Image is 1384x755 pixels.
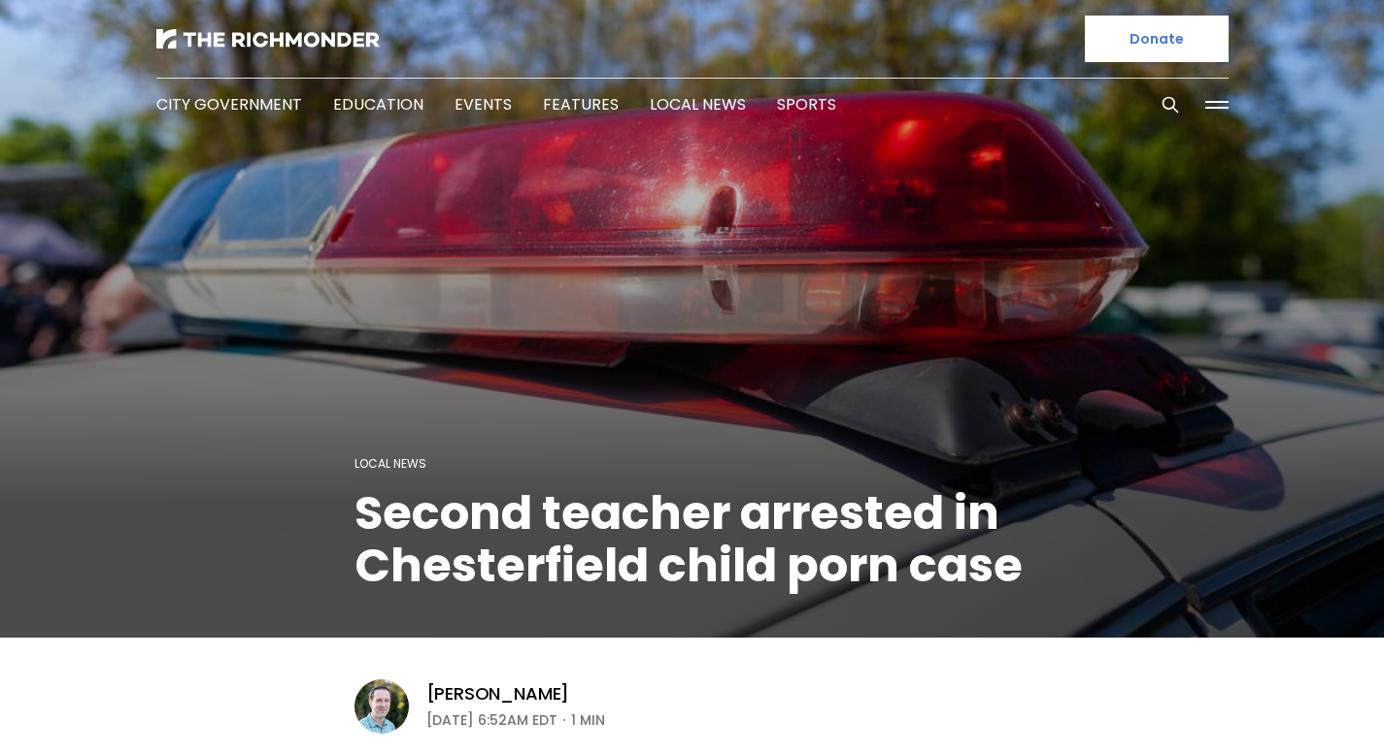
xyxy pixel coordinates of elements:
a: Features [543,93,619,115]
span: 1 min [571,708,605,732]
iframe: portal-trigger [898,660,1384,755]
h1: Second teacher arrested in Chesterfield child porn case [354,487,1030,592]
a: Events [455,93,512,115]
a: Sports [777,93,836,115]
img: Michael Phillips [354,679,409,734]
a: Local News [650,93,746,115]
img: The Richmonder [156,29,380,49]
a: Education [333,93,423,115]
a: [PERSON_NAME] [426,682,570,706]
a: Donate [1085,16,1229,62]
a: Local News [354,455,426,472]
time: [DATE] 6:52AM EDT [426,708,557,732]
a: City Government [156,93,302,115]
button: Search this site [1156,90,1185,119]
